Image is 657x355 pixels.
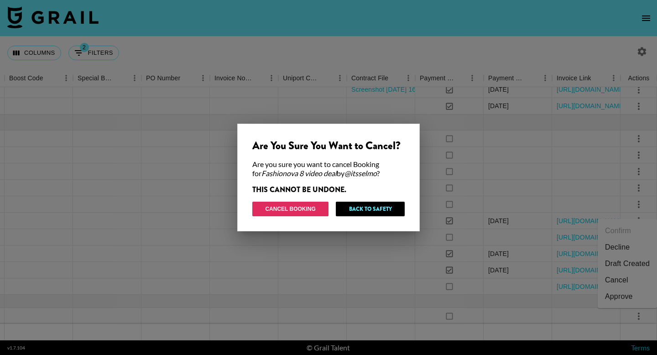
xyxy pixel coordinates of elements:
[252,139,405,152] div: Are You Sure You Want to Cancel?
[261,169,337,177] em: Fashionova 8 video deal
[336,202,405,216] button: Back to Safety
[344,169,377,177] em: @ itsselmo
[252,185,405,194] div: THIS CANNOT BE UNDONE.
[252,160,405,178] div: Are you sure you want to cancel Booking for by ?
[252,202,328,216] button: Cancel Booking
